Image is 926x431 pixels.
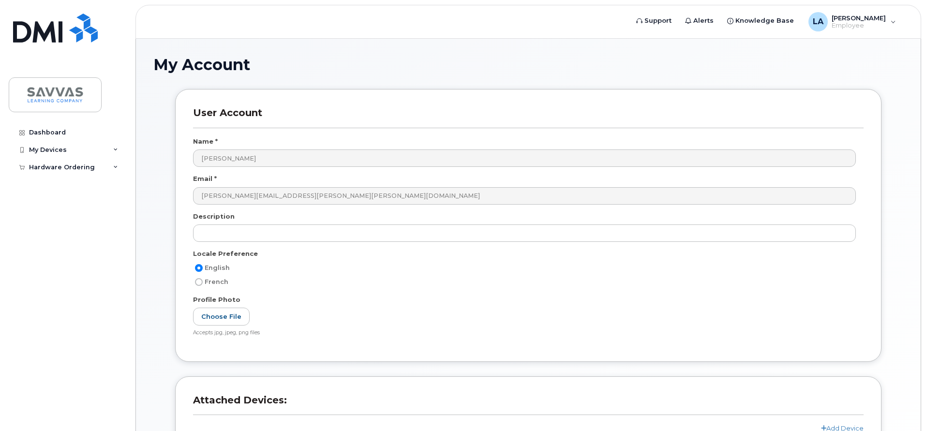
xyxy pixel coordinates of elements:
[193,107,864,128] h3: User Account
[205,264,230,271] span: English
[153,56,903,73] h1: My Account
[195,278,203,286] input: French
[205,278,228,285] span: French
[193,212,235,221] label: Description
[193,174,217,183] label: Email *
[193,329,856,337] div: Accepts jpg, jpeg, png files
[193,249,258,258] label: Locale Preference
[193,295,240,304] label: Profile Photo
[193,308,250,326] label: Choose File
[195,264,203,272] input: English
[193,137,218,146] label: Name *
[193,394,864,415] h3: Attached Devices:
